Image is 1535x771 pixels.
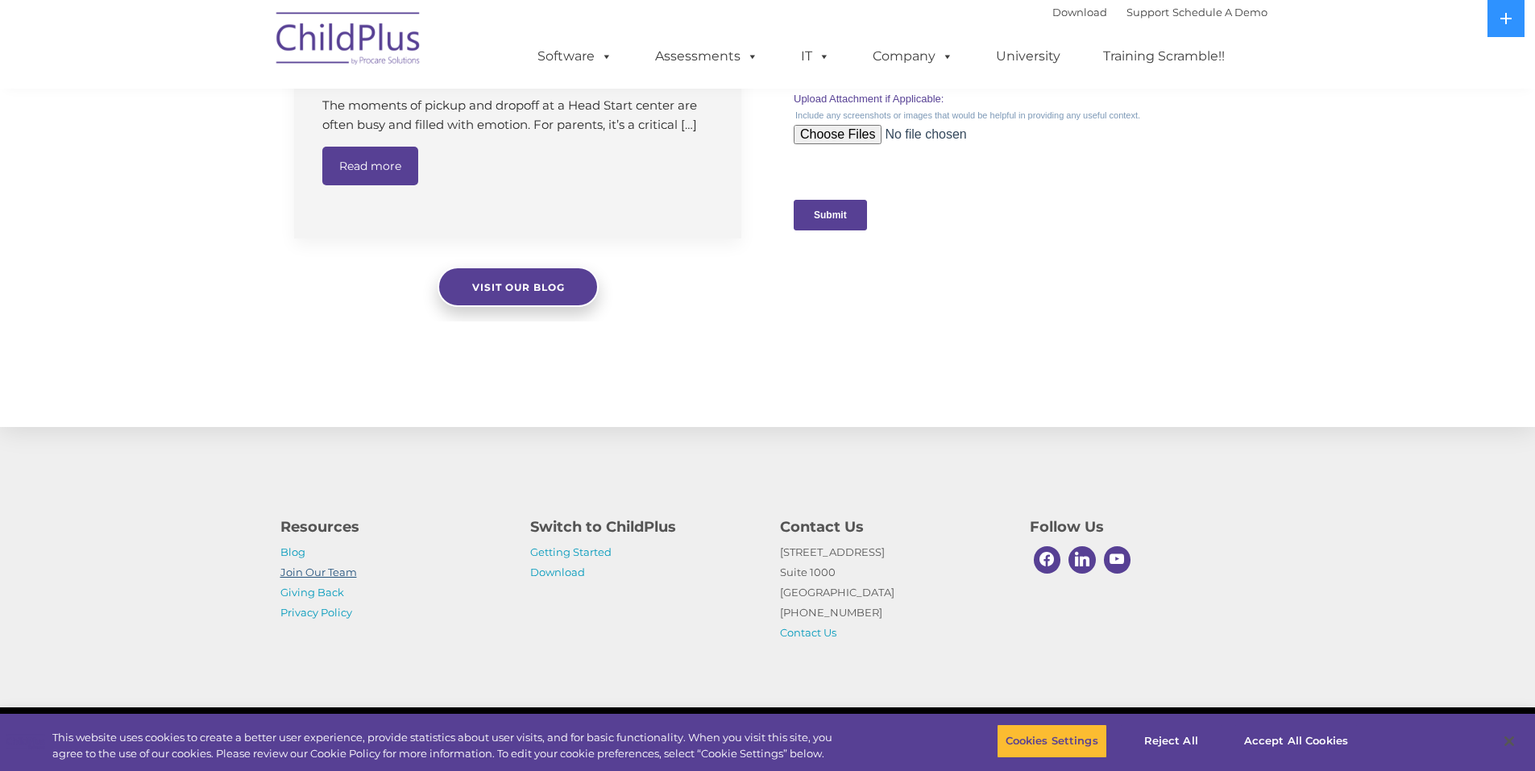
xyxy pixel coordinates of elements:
a: IT [785,40,846,73]
a: Join Our Team [280,566,357,578]
a: Download [530,566,585,578]
a: University [980,40,1077,73]
a: Software [521,40,629,73]
a: Privacy Policy [280,606,352,619]
a: Schedule A Demo [1172,6,1267,19]
span: Phone number [224,172,292,184]
span: Visit our blog [471,281,564,293]
button: Reject All [1121,724,1222,758]
a: Download [1052,6,1107,19]
span: Last name [224,106,273,118]
a: Visit our blog [438,267,599,307]
a: Linkedin [1064,542,1100,578]
a: Company [857,40,969,73]
a: Getting Started [530,545,612,558]
p: [STREET_ADDRESS] Suite 1000 [GEOGRAPHIC_DATA] [PHONE_NUMBER] [780,542,1006,643]
a: Blog [280,545,305,558]
button: Cookies Settings [997,724,1107,758]
a: Training Scramble!! [1087,40,1241,73]
a: Facebook [1030,542,1065,578]
div: This website uses cookies to create a better user experience, provide statistics about user visit... [52,730,844,761]
h4: Switch to ChildPlus [530,516,756,538]
a: Assessments [639,40,774,73]
a: Read more [322,147,418,185]
h4: Follow Us [1030,516,1255,538]
button: Accept All Cookies [1235,724,1357,758]
font: | [1052,6,1267,19]
p: The moments of pickup and dropoff at a Head Start center are often busy and filled with emotion. ... [322,96,717,135]
a: Support [1126,6,1169,19]
h4: Resources [280,516,506,538]
a: Contact Us [780,626,836,639]
a: Giving Back [280,586,344,599]
img: ChildPlus by Procare Solutions [268,1,429,81]
button: Close [1491,723,1527,759]
h4: Contact Us [780,516,1006,538]
a: Youtube [1100,542,1135,578]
